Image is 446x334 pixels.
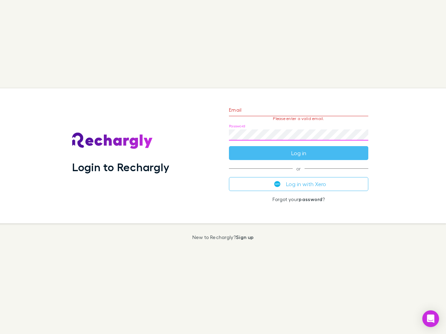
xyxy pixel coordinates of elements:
[229,197,368,202] p: Forgot your ?
[72,160,169,174] h1: Login to Rechargly
[229,146,368,160] button: Log in
[229,177,368,191] button: Log in with Xero
[422,310,439,327] div: Open Intercom Messenger
[72,133,153,149] img: Rechargly's Logo
[236,234,254,240] a: Sign up
[229,124,245,129] label: Password
[299,196,322,202] a: password
[229,116,368,121] p: Please enter a valid email.
[192,234,254,240] p: New to Rechargly?
[229,168,368,169] span: or
[274,181,280,187] img: Xero's logo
